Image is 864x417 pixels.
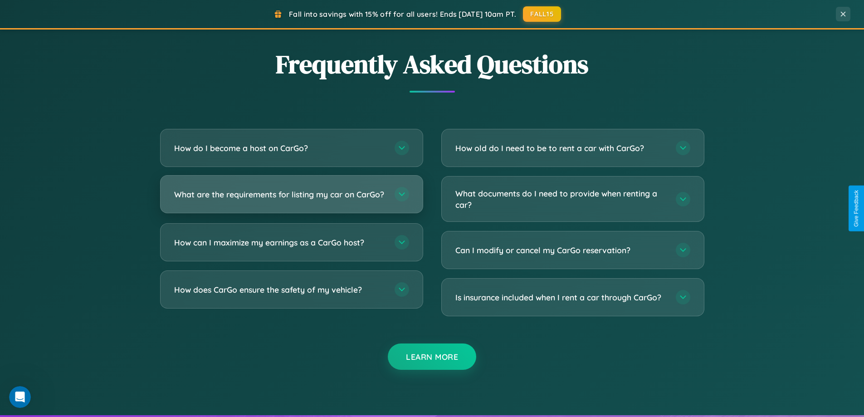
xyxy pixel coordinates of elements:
h2: Frequently Asked Questions [160,47,704,82]
h3: Can I modify or cancel my CarGo reservation? [455,245,667,256]
button: Learn More [388,343,476,370]
h3: How do I become a host on CarGo? [174,142,386,154]
h3: How can I maximize my earnings as a CarGo host? [174,237,386,248]
h3: How does CarGo ensure the safety of my vehicle? [174,284,386,295]
h3: How old do I need to be to rent a car with CarGo? [455,142,667,154]
iframe: Intercom live chat [9,386,31,408]
h3: Is insurance included when I rent a car through CarGo? [455,292,667,303]
h3: What are the requirements for listing my car on CarGo? [174,189,386,200]
button: FALL15 [523,6,561,22]
span: Fall into savings with 15% off for all users! Ends [DATE] 10am PT. [289,10,516,19]
div: Give Feedback [853,190,859,227]
h3: What documents do I need to provide when renting a car? [455,188,667,210]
